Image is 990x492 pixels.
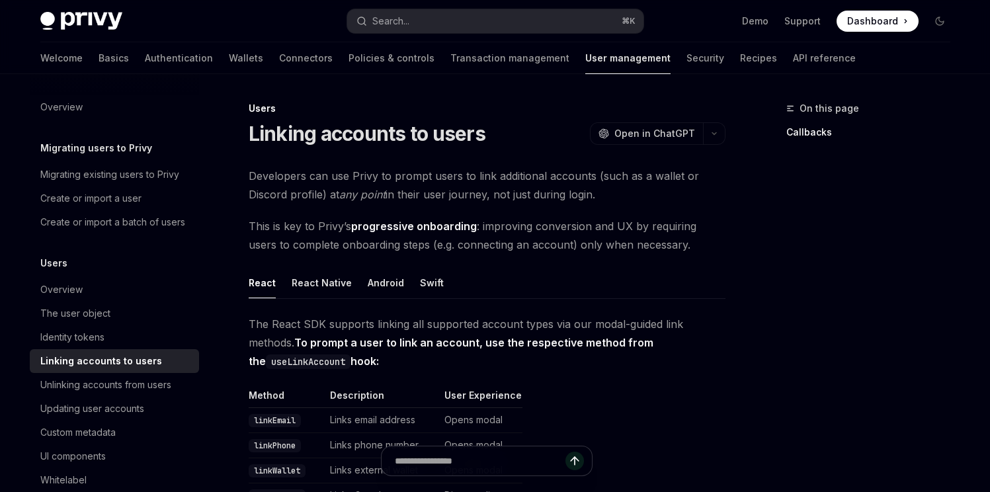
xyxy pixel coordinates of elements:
[793,42,856,74] a: API reference
[229,42,263,74] a: Wallets
[30,349,199,373] a: Linking accounts to users
[40,167,179,183] div: Migrating existing users to Privy
[325,433,439,458] td: Links phone number
[351,220,477,233] strong: progressive onboarding
[784,15,821,28] a: Support
[40,353,162,369] div: Linking accounts to users
[249,439,301,452] code: linkPhone
[439,433,522,458] td: Opens modal
[420,267,444,298] button: Swift
[40,306,110,321] div: The user object
[339,188,386,201] em: any point
[266,354,351,369] code: useLinkAccount
[585,42,671,74] a: User management
[40,140,152,156] h5: Migrating users to Privy
[837,11,919,32] a: Dashboard
[450,42,569,74] a: Transaction management
[249,217,725,254] span: This is key to Privy’s : improving conversion and UX by requiring users to complete onboarding st...
[347,9,643,33] button: Open search
[40,448,106,464] div: UI components
[800,101,859,116] span: On this page
[325,389,439,408] th: Description
[145,42,213,74] a: Authentication
[249,315,725,370] span: The React SDK supports linking all supported account types via our modal-guided link methods.
[30,186,199,210] a: Create or import a user
[565,452,584,470] button: Send message
[249,414,301,427] code: linkEmail
[40,425,116,440] div: Custom metadata
[372,13,409,29] div: Search...
[40,255,67,271] h5: Users
[395,446,565,475] input: Ask a question...
[249,267,276,298] button: React
[249,389,325,408] th: Method
[30,210,199,234] a: Create or import a batch of users
[30,302,199,325] a: The user object
[40,12,122,30] img: dark logo
[40,377,171,393] div: Unlinking accounts from users
[929,11,950,32] button: Toggle dark mode
[40,99,83,115] div: Overview
[847,15,898,28] span: Dashboard
[30,278,199,302] a: Overview
[686,42,724,74] a: Security
[439,389,522,408] th: User Experience
[40,42,83,74] a: Welcome
[40,329,104,345] div: Identity tokens
[99,42,129,74] a: Basics
[249,336,653,368] strong: To prompt a user to link an account, use the respective method from the hook:
[368,267,404,298] button: Android
[249,167,725,204] span: Developers can use Privy to prompt users to link additional accounts (such as a wallet or Discord...
[30,373,199,397] a: Unlinking accounts from users
[439,408,522,433] td: Opens modal
[30,421,199,444] a: Custom metadata
[40,401,144,417] div: Updating user accounts
[349,42,434,74] a: Policies & controls
[249,122,485,145] h1: Linking accounts to users
[30,444,199,468] a: UI components
[40,190,142,206] div: Create or import a user
[249,102,725,115] div: Users
[614,127,695,140] span: Open in ChatGPT
[279,42,333,74] a: Connectors
[325,408,439,433] td: Links email address
[590,122,703,145] button: Open in ChatGPT
[30,397,199,421] a: Updating user accounts
[40,282,83,298] div: Overview
[292,267,352,298] button: React Native
[622,16,636,26] span: ⌘ K
[30,468,199,492] a: Whitelabel
[786,122,961,143] a: Callbacks
[40,472,87,488] div: Whitelabel
[30,163,199,186] a: Migrating existing users to Privy
[740,42,777,74] a: Recipes
[742,15,768,28] a: Demo
[30,325,199,349] a: Identity tokens
[40,214,185,230] div: Create or import a batch of users
[30,95,199,119] a: Overview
